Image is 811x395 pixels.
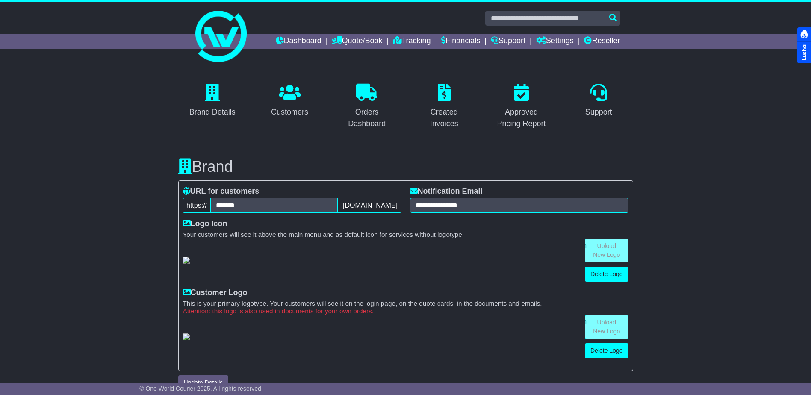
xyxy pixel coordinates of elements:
[333,81,401,133] a: Orders Dashboard
[492,106,550,130] div: Approved Pricing Report
[178,375,229,390] button: Update Details
[580,81,618,121] a: Support
[178,158,633,175] h3: Brand
[441,34,480,49] a: Financials
[393,34,431,49] a: Tracking
[189,106,236,118] div: Brand Details
[585,343,628,358] a: Delete Logo
[183,307,628,315] small: Attention: this logo is also used in documents for your own orders.
[183,198,211,213] span: https://
[410,81,479,133] a: Created Invoices
[585,267,628,282] a: Delete Logo
[183,288,248,298] label: Customer Logo
[410,187,483,196] label: Notification Email
[416,106,473,130] div: Created Invoices
[271,106,308,118] div: Customers
[332,34,382,49] a: Quote/Book
[491,34,525,49] a: Support
[183,187,260,196] label: URL for customers
[183,333,190,340] img: GetCustomerLogo
[585,239,628,262] a: Upload New Logo
[487,81,556,133] a: Approved Pricing Report
[585,315,628,339] a: Upload New Logo
[183,231,628,239] small: Your customers will see it above the main menu and as default icon for services without logotype.
[183,219,227,229] label: Logo Icon
[536,34,574,49] a: Settings
[338,106,396,130] div: Orders Dashboard
[139,385,263,392] span: © One World Courier 2025. All rights reserved.
[584,34,620,49] a: Reseller
[276,34,321,49] a: Dashboard
[183,257,190,264] img: GetResellerIconLogo
[183,300,628,307] small: This is your primary logotype. Your customers will see it on the login page, on the quote cards, ...
[337,198,401,213] span: .[DOMAIN_NAME]
[585,106,612,118] div: Support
